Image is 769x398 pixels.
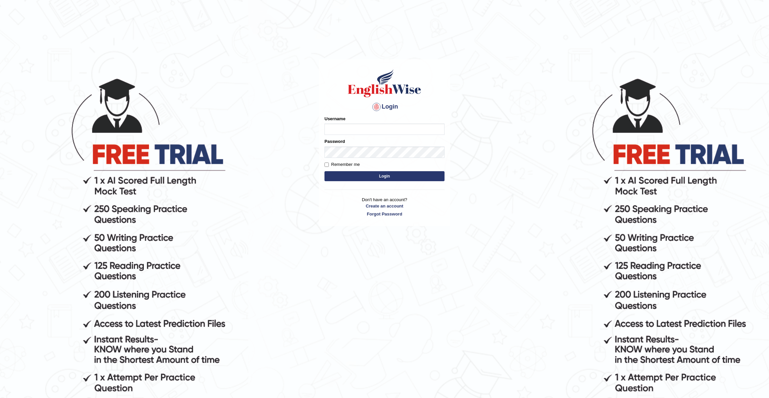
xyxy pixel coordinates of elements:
label: Remember me [324,161,360,168]
a: Create an account [324,203,445,209]
button: Login [324,171,445,181]
h4: Login [324,102,445,112]
input: Remember me [324,163,329,167]
a: Forgot Password [324,211,445,217]
label: Password [324,138,345,145]
img: Logo of English Wise sign in for intelligent practice with AI [346,68,423,98]
label: Username [324,116,345,122]
p: Don't have an account? [324,197,445,217]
